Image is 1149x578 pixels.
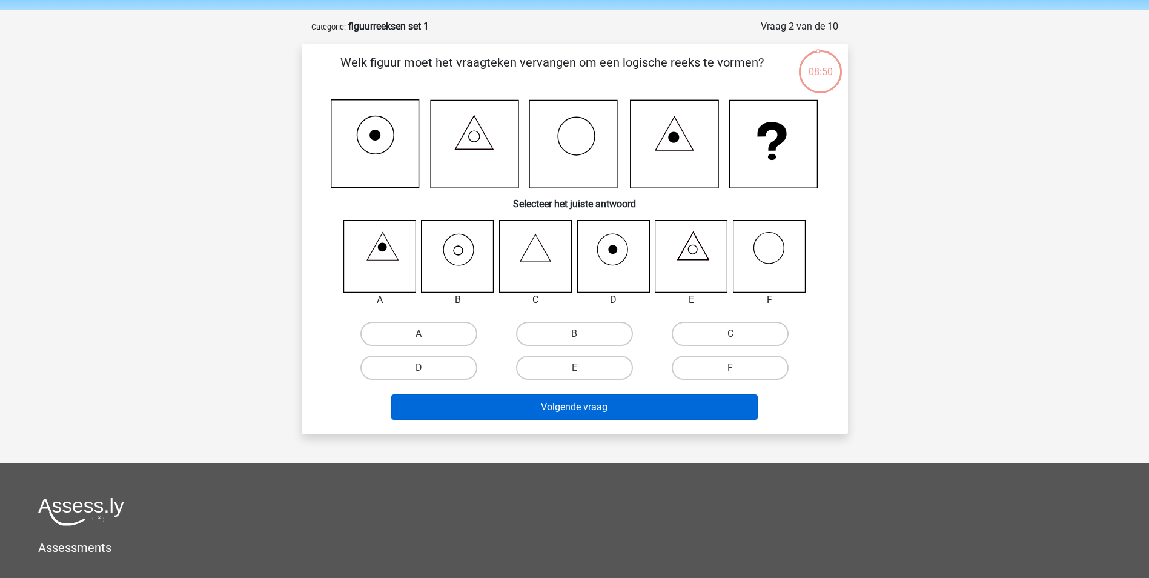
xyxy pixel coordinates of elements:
[516,356,633,380] label: E
[321,188,829,210] h6: Selecteer het juiste antwoord
[672,322,789,346] label: C
[646,293,737,307] div: E
[568,293,660,307] div: D
[38,540,1111,555] h5: Assessments
[38,497,124,526] img: Assessly logo
[321,53,783,90] p: Welk figuur moet het vraagteken vervangen om een logische reeks te vormen?
[761,19,838,34] div: Vraag 2 van de 10
[360,322,477,346] label: A
[360,356,477,380] label: D
[412,293,503,307] div: B
[311,22,346,32] small: Categorie:
[516,322,633,346] label: B
[348,21,429,32] strong: figuurreeksen set 1
[334,293,426,307] div: A
[724,293,815,307] div: F
[391,394,758,420] button: Volgende vraag
[672,356,789,380] label: F
[798,49,843,79] div: 08:50
[490,293,581,307] div: C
